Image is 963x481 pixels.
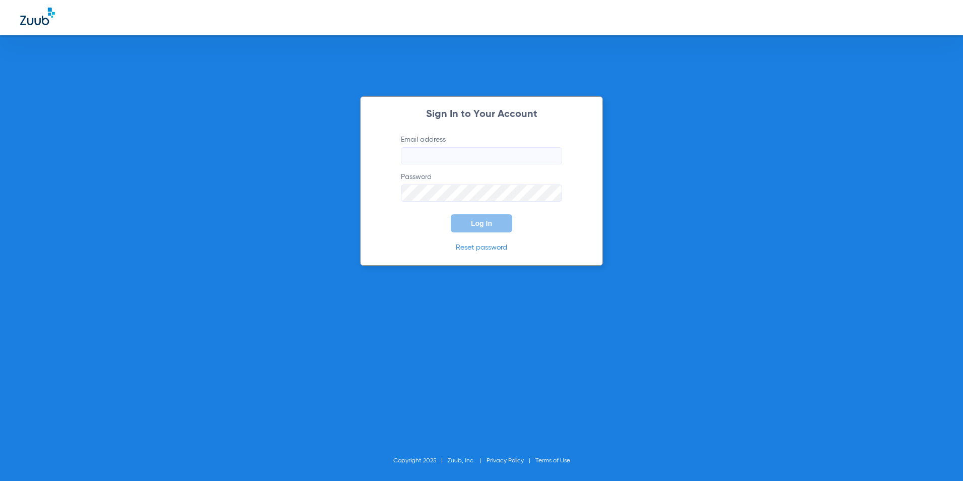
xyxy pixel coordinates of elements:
input: Password [401,185,562,202]
a: Reset password [456,244,507,251]
a: Privacy Policy [487,458,524,464]
li: Zuub, Inc. [448,456,487,466]
li: Copyright 2025 [393,456,448,466]
label: Email address [401,135,562,164]
span: Log In [471,219,492,227]
label: Password [401,172,562,202]
img: Zuub Logo [20,8,55,25]
h2: Sign In to Your Account [386,109,577,119]
iframe: Chat Widget [913,433,963,481]
a: Terms of Use [535,458,570,464]
input: Email address [401,147,562,164]
button: Log In [451,214,512,232]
